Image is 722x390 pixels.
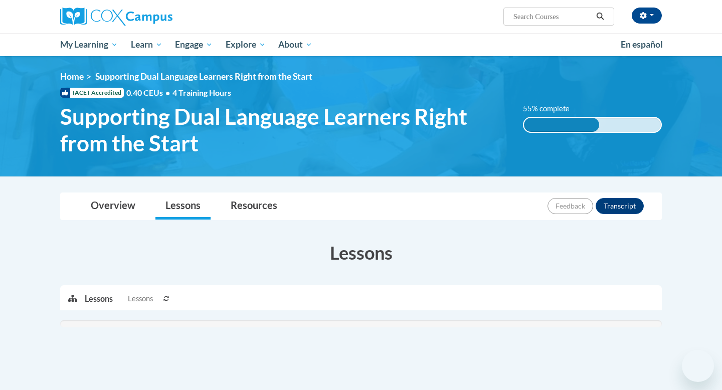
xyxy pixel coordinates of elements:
[278,39,312,51] span: About
[95,71,312,82] span: Supporting Dual Language Learners Right from the Start
[60,240,662,265] h3: Lessons
[126,87,172,98] span: 0.40 CEUs
[128,293,153,304] span: Lessons
[593,11,608,23] button: Search
[45,33,677,56] div: Main menu
[155,193,211,220] a: Lessons
[124,33,169,56] a: Learn
[621,39,663,50] span: En español
[175,39,213,51] span: Engage
[614,34,669,55] a: En español
[81,193,145,220] a: Overview
[165,88,170,97] span: •
[548,198,593,214] button: Feedback
[226,39,266,51] span: Explore
[632,8,662,24] button: Account Settings
[54,33,124,56] a: My Learning
[60,8,172,26] img: Cox Campus
[219,33,272,56] a: Explore
[60,39,118,51] span: My Learning
[221,193,287,220] a: Resources
[131,39,162,51] span: Learn
[168,33,219,56] a: Engage
[60,103,508,156] span: Supporting Dual Language Learners Right from the Start
[60,71,84,82] a: Home
[85,293,113,304] p: Lessons
[512,11,593,23] input: Search Courses
[60,88,124,98] span: IACET Accredited
[682,350,714,382] iframe: Button to launch messaging window
[272,33,319,56] a: About
[172,88,231,97] span: 4 Training Hours
[60,8,251,26] a: Cox Campus
[524,118,599,132] div: 55% complete
[596,198,644,214] button: Transcript
[523,103,581,114] label: 55% complete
